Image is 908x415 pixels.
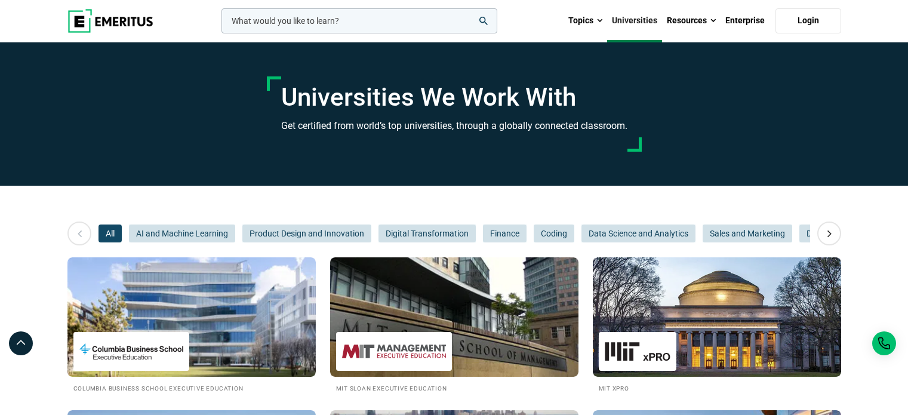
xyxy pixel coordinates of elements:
[703,225,792,242] button: Sales and Marketing
[378,225,476,242] button: Digital Transformation
[330,257,578,393] a: Universities We Work With MIT Sloan Executive Education MIT Sloan Executive Education
[129,225,235,242] button: AI and Machine Learning
[281,118,627,134] h3: Get certified from world’s top universities, through a globally connected classroom.
[599,383,835,393] h2: MIT xPRO
[67,257,316,377] img: Universities We Work With
[99,225,122,242] button: All
[605,338,670,365] img: MIT xPRO
[336,383,572,393] h2: MIT Sloan Executive Education
[483,225,527,242] button: Finance
[281,82,627,112] h1: Universities We Work With
[593,257,841,377] img: Universities We Work With
[73,383,310,393] h2: Columbia Business School Executive Education
[79,338,183,365] img: Columbia Business School Executive Education
[775,8,841,33] a: Login
[799,225,876,242] button: Digital Marketing
[221,8,497,33] input: woocommerce-product-search-field-0
[330,257,578,377] img: Universities We Work With
[342,338,446,365] img: MIT Sloan Executive Education
[67,257,316,393] a: Universities We Work With Columbia Business School Executive Education Columbia Business School E...
[242,225,371,242] button: Product Design and Innovation
[534,225,574,242] button: Coding
[593,257,841,393] a: Universities We Work With MIT xPRO MIT xPRO
[581,225,695,242] button: Data Science and Analytics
